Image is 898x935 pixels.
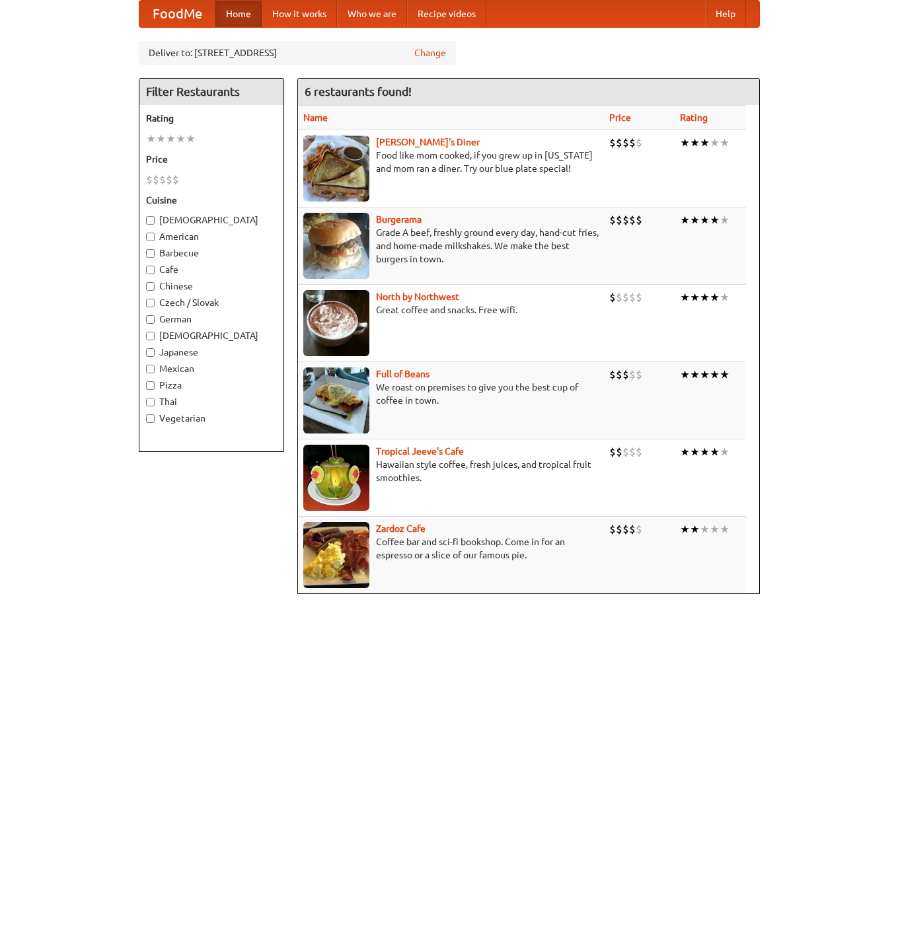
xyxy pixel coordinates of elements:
[690,213,700,227] li: ★
[146,332,155,340] input: [DEMOGRAPHIC_DATA]
[303,226,599,266] p: Grade A beef, freshly ground every day, hand-cut fries, and home-made milkshakes. We make the bes...
[629,445,636,459] li: $
[303,381,599,407] p: We roast on premises to give you the best cup of coffee in town.
[690,445,700,459] li: ★
[622,367,629,382] li: $
[146,381,155,390] input: Pizza
[710,445,720,459] li: ★
[146,299,155,307] input: Czech / Slovak
[636,367,642,382] li: $
[710,290,720,305] li: ★
[303,367,369,433] img: beans.jpg
[720,445,730,459] li: ★
[720,290,730,305] li: ★
[146,112,277,125] h5: Rating
[376,214,422,225] a: Burgerama
[146,296,277,309] label: Czech / Slovak
[146,213,277,227] label: [DEMOGRAPHIC_DATA]
[690,522,700,537] li: ★
[700,445,710,459] li: ★
[303,213,369,279] img: burgerama.jpg
[303,135,369,202] img: sallys.jpg
[146,395,277,408] label: Thai
[376,291,459,302] a: North by Northwest
[139,41,456,65] div: Deliver to: [STREET_ADDRESS]
[609,213,616,227] li: $
[710,367,720,382] li: ★
[710,213,720,227] li: ★
[303,149,599,175] p: Food like mom cooked, if you grew up in [US_STATE] and mom ran a diner. Try our blue plate special!
[622,213,629,227] li: $
[146,329,277,342] label: [DEMOGRAPHIC_DATA]
[616,367,622,382] li: $
[629,213,636,227] li: $
[700,367,710,382] li: ★
[622,522,629,537] li: $
[680,135,690,150] li: ★
[186,131,196,146] li: ★
[176,131,186,146] li: ★
[622,290,629,305] li: $
[609,112,631,123] a: Price
[710,522,720,537] li: ★
[710,135,720,150] li: ★
[636,213,642,227] li: $
[700,135,710,150] li: ★
[616,135,622,150] li: $
[305,85,412,98] ng-pluralize: 6 restaurants found!
[622,445,629,459] li: $
[680,445,690,459] li: ★
[146,230,277,243] label: American
[636,445,642,459] li: $
[146,412,277,425] label: Vegetarian
[146,365,155,373] input: Mexican
[146,131,156,146] li: ★
[146,315,155,324] input: German
[636,522,642,537] li: $
[629,522,636,537] li: $
[680,367,690,382] li: ★
[146,362,277,375] label: Mexican
[609,522,616,537] li: $
[376,369,430,379] a: Full of Beans
[629,367,636,382] li: $
[609,290,616,305] li: $
[303,458,599,484] p: Hawaiian style coffee, fresh juices, and tropical fruit smoothies.
[705,1,746,27] a: Help
[303,445,369,511] img: jeeves.jpg
[690,290,700,305] li: ★
[146,249,155,258] input: Barbecue
[153,172,159,187] li: $
[146,346,277,359] label: Japanese
[146,398,155,406] input: Thai
[609,367,616,382] li: $
[414,46,446,59] a: Change
[303,112,328,123] a: Name
[303,522,369,588] img: zardoz.jpg
[636,135,642,150] li: $
[720,213,730,227] li: ★
[146,266,155,274] input: Cafe
[376,446,464,457] b: Tropical Jeeve's Cafe
[636,290,642,305] li: $
[700,522,710,537] li: ★
[146,246,277,260] label: Barbecue
[622,135,629,150] li: $
[146,414,155,423] input: Vegetarian
[146,263,277,276] label: Cafe
[146,379,277,392] label: Pizza
[629,135,636,150] li: $
[690,135,700,150] li: ★
[616,290,622,305] li: $
[262,1,337,27] a: How it works
[616,213,622,227] li: $
[680,522,690,537] li: ★
[303,290,369,356] img: north.jpg
[146,233,155,241] input: American
[156,131,166,146] li: ★
[407,1,486,27] a: Recipe videos
[680,112,708,123] a: Rating
[376,137,480,147] a: [PERSON_NAME]'s Diner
